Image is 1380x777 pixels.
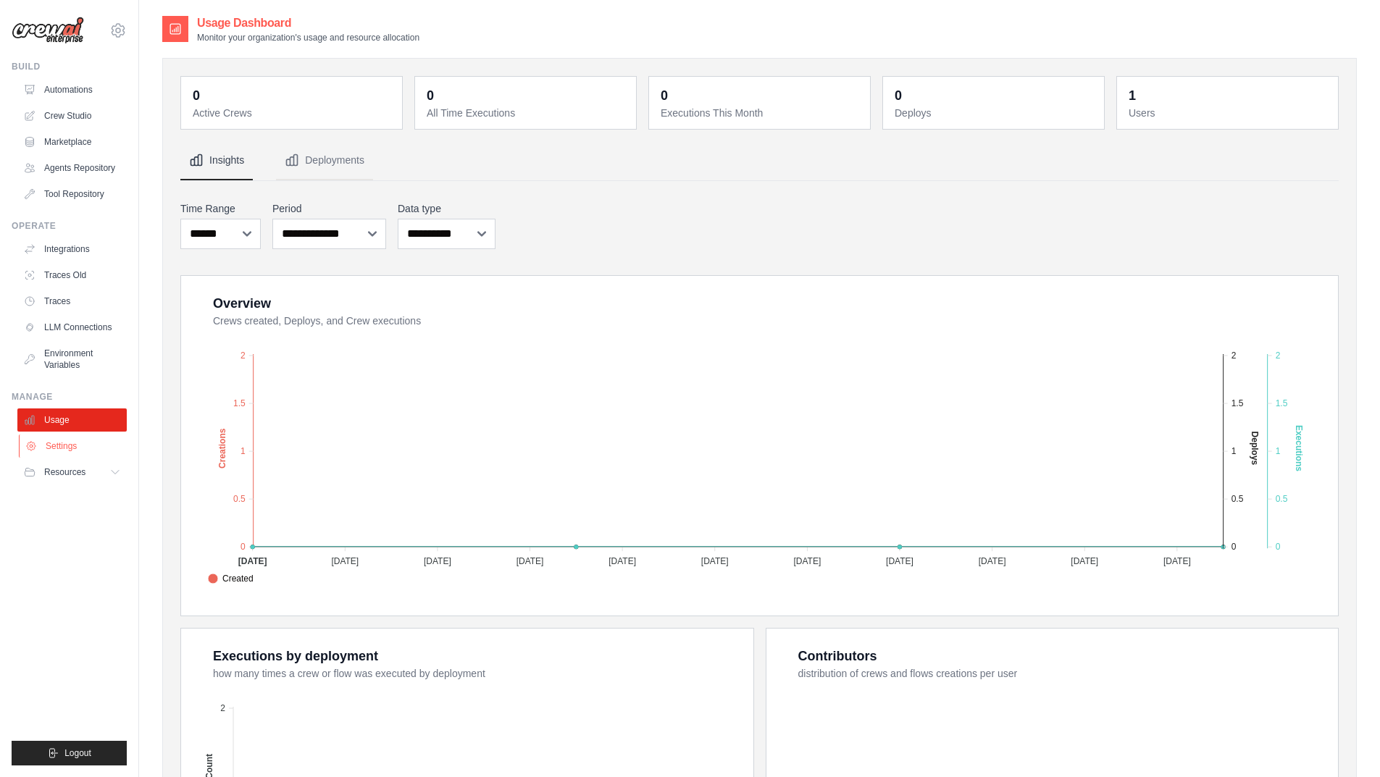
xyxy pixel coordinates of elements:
[17,316,127,339] a: LLM Connections
[1276,398,1288,408] tspan: 1.5
[17,408,127,432] a: Usage
[197,14,419,32] h2: Usage Dashboard
[895,85,902,106] div: 0
[331,556,359,566] tspan: [DATE]
[241,446,246,456] tspan: 1
[1129,106,1329,120] dt: Users
[17,156,127,180] a: Agents Repository
[12,17,84,44] img: Logo
[798,646,877,666] div: Contributors
[180,201,261,216] label: Time Range
[180,141,253,180] button: Insights
[701,556,729,566] tspan: [DATE]
[213,314,1321,328] dt: Crews created, Deploys, and Crew executions
[1071,556,1098,566] tspan: [DATE]
[424,556,451,566] tspan: [DATE]
[1276,446,1281,456] tspan: 1
[17,104,127,127] a: Crew Studio
[17,238,127,261] a: Integrations
[793,556,821,566] tspan: [DATE]
[233,494,246,504] tspan: 0.5
[1163,556,1191,566] tspan: [DATE]
[17,290,127,313] a: Traces
[208,572,254,585] span: Created
[1231,350,1237,361] tspan: 2
[609,556,636,566] tspan: [DATE]
[1231,494,1244,504] tspan: 0.5
[12,220,127,232] div: Operate
[12,391,127,403] div: Manage
[180,141,1339,180] nav: Tabs
[220,703,225,713] tspan: 2
[398,201,495,216] label: Data type
[213,646,378,666] div: Executions by deployment
[798,666,1321,681] dt: distribution of crews and flows creations per user
[64,747,91,759] span: Logout
[1231,446,1237,456] tspan: 1
[661,85,668,106] div: 0
[1250,432,1260,466] text: Deploys
[193,85,200,106] div: 0
[1231,398,1244,408] tspan: 1.5
[12,741,127,765] button: Logout
[1231,542,1237,552] tspan: 0
[272,201,386,216] label: Period
[895,106,1095,120] dt: Deploys
[427,106,627,120] dt: All Time Executions
[17,264,127,287] a: Traces Old
[12,61,127,72] div: Build
[217,428,227,469] text: Creations
[193,106,393,120] dt: Active Crews
[19,434,128,458] a: Settings
[213,666,736,681] dt: how many times a crew or flow was executed by deployment
[213,293,271,314] div: Overview
[1276,494,1288,504] tspan: 0.5
[197,32,419,43] p: Monitor your organization's usage and resource allocation
[233,398,246,408] tspan: 1.5
[661,106,861,120] dt: Executions This Month
[17,130,127,154] a: Marketplace
[241,350,246,361] tspan: 2
[17,78,127,101] a: Automations
[241,542,246,552] tspan: 0
[979,556,1006,566] tspan: [DATE]
[44,466,85,478] span: Resources
[238,556,267,566] tspan: [DATE]
[17,182,127,206] a: Tool Repository
[1276,350,1281,361] tspan: 2
[1129,85,1136,106] div: 1
[517,556,544,566] tspan: [DATE]
[276,141,373,180] button: Deployments
[427,85,434,106] div: 0
[17,342,127,377] a: Environment Variables
[886,556,913,566] tspan: [DATE]
[1276,542,1281,552] tspan: 0
[17,461,127,484] button: Resources
[1294,425,1304,471] text: Executions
